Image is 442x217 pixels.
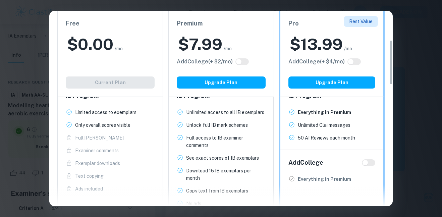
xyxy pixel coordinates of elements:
[177,76,266,89] button: Upgrade Plan
[186,134,266,149] p: Full access to IB examiner comments
[224,45,232,52] span: /mo
[288,158,323,167] h6: Add College
[186,121,248,129] p: Unlock full IB mark schemes
[288,58,345,66] h6: Click to see all the additional College features.
[288,19,375,28] h6: Pro
[66,19,155,28] h6: Free
[186,154,259,162] p: See exact scores of IB exemplars
[186,109,264,116] p: Unlimited access to all IB exemplars
[186,167,266,182] p: Download 15 IB exemplars per month
[298,109,351,116] p: Everything in Premium
[344,45,352,52] span: /mo
[75,134,124,142] p: Full [PERSON_NAME]
[75,147,119,154] p: Examiner comments
[115,45,123,52] span: /mo
[75,121,130,129] p: Only overall scores visible
[75,160,120,167] p: Exemplar downloads
[178,34,222,55] h2: $ 7.99
[349,18,373,25] p: Best Value
[290,34,343,55] h2: $ 13.99
[288,76,375,89] button: Upgrade Plan
[75,172,104,180] p: Text copying
[177,58,233,66] h6: Click to see all the additional College features.
[67,34,113,55] h2: $ 0.00
[298,175,351,183] p: Everything in Premium
[298,121,350,129] p: Unlimited Clai messages
[298,134,355,142] p: 50 AI Reviews each month
[75,109,136,116] p: Limited access to exemplars
[177,19,266,28] h6: Premium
